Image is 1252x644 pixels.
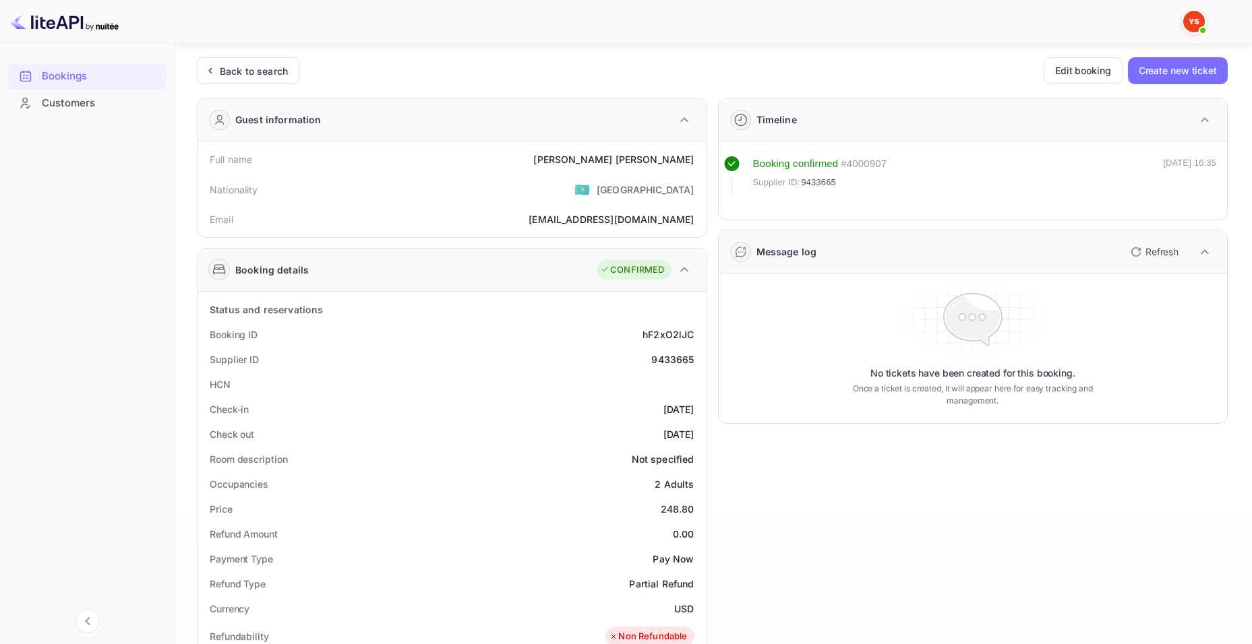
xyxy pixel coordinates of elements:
div: Price [210,502,233,516]
div: 0.00 [673,527,694,541]
div: Customers [42,96,160,111]
div: Partial Refund [629,577,694,591]
div: Booking ID [210,327,258,342]
button: Edit booking [1044,57,1123,84]
div: Customers [8,90,167,117]
div: [DATE] [663,427,694,441]
div: 9433665 [651,352,694,366]
div: Room description [210,452,287,466]
div: [GEOGRAPHIC_DATA] [597,183,694,197]
div: Pay Now [653,552,694,566]
div: [EMAIL_ADDRESS][DOMAIN_NAME] [529,212,694,226]
div: hF2xO2lJC [643,327,694,342]
p: Refresh [1145,245,1179,259]
div: Currency [210,602,249,616]
div: Guest information [235,112,322,127]
div: Email [210,212,233,226]
div: [DATE] [663,402,694,416]
span: 9433665 [801,176,836,189]
div: Bookings [8,63,167,90]
img: Yandex Support [1183,11,1205,32]
div: HCN [210,377,231,391]
a: Bookings [8,63,167,88]
div: Check out [210,427,254,441]
div: Supplier ID [210,352,259,366]
div: Booking details [235,263,309,277]
div: [PERSON_NAME] [PERSON_NAME] [533,152,694,166]
div: Booking confirmed [753,156,839,172]
div: Not specified [632,452,694,466]
button: Collapse navigation [76,609,100,633]
div: Nationality [210,183,258,197]
div: 248.80 [661,502,694,516]
span: United States [574,177,590,201]
div: # 4000907 [841,156,887,172]
img: LiteAPI logo [11,11,119,32]
button: Refresh [1123,241,1184,263]
div: Back to search [220,64,288,78]
div: Check-in [210,402,249,416]
div: Status and reservations [210,302,323,317]
p: Once a ticket is created, it will appear here for easy tracking and management. [836,383,1110,407]
div: Refundability [210,629,269,643]
div: Timeline [756,112,797,127]
div: Refund Type [210,577,266,591]
div: 2 Adults [655,477,694,491]
div: Occupancies [210,477,268,491]
div: Non Refundable [609,630,687,643]
div: Full name [210,152,252,166]
span: Supplier ID: [753,176,800,189]
a: Customers [8,90,167,115]
div: CONFIRMED [600,263,664,277]
button: Create new ticket [1128,57,1228,84]
div: Payment Type [210,552,273,566]
div: Refund Amount [210,527,278,541]
div: [DATE] 16:35 [1163,156,1216,195]
div: Message log [756,245,817,259]
div: Bookings [42,69,160,84]
div: USD [674,602,694,616]
p: No tickets have been created for this booking. [870,366,1075,380]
